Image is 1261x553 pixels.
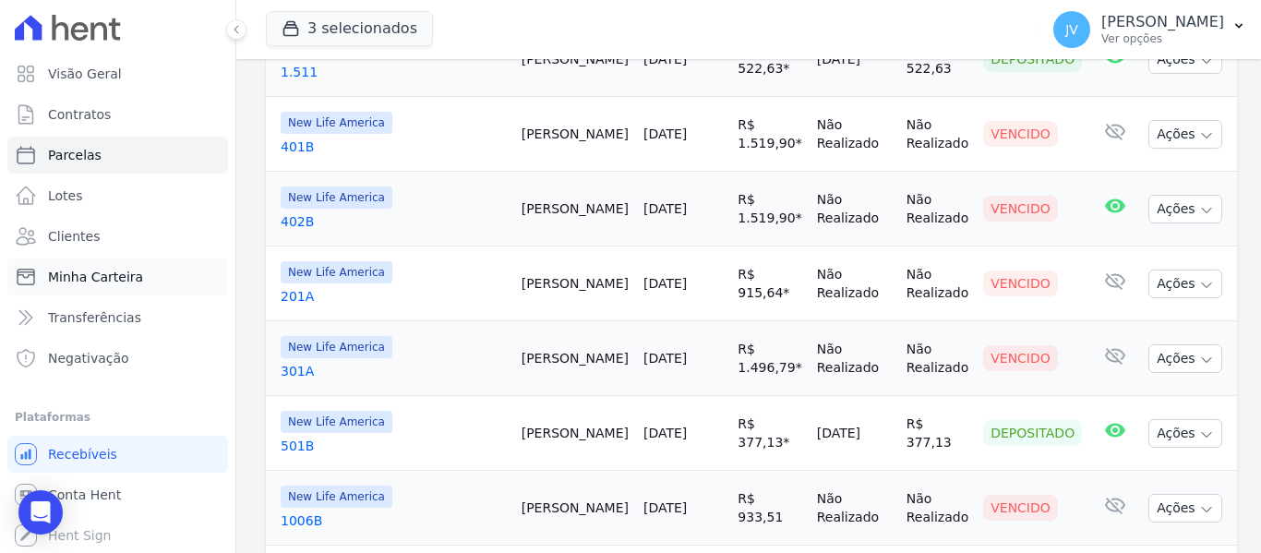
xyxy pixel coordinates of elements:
button: Ações [1148,45,1222,74]
a: Parcelas [7,137,228,174]
a: 1.511 [281,63,507,81]
td: [PERSON_NAME] [514,97,636,172]
td: [PERSON_NAME] [514,172,636,246]
span: Lotes [48,186,83,205]
td: Não Realizado [810,246,899,321]
div: Vencido [983,121,1058,147]
span: Clientes [48,227,100,246]
td: Não Realizado [899,97,976,172]
span: New Life America [281,411,392,433]
a: [DATE] [643,126,687,141]
div: Vencido [983,345,1058,371]
span: Conta Hent [48,486,121,504]
td: R$ 1.519,90 [730,172,809,246]
td: R$ 377,13 [899,396,976,471]
span: New Life America [281,336,392,358]
p: Ver opções [1101,31,1224,46]
a: Conta Hent [7,476,228,513]
td: [PERSON_NAME] [514,321,636,396]
td: Não Realizado [810,172,899,246]
td: R$ 377,13 [730,396,809,471]
div: Depositado [983,46,1082,72]
button: Ações [1148,120,1222,149]
a: [DATE] [643,500,687,515]
td: R$ 1.496,79 [730,321,809,396]
a: Minha Carteira [7,258,228,295]
a: Lotes [7,177,228,214]
span: New Life America [281,261,392,283]
button: Ações [1148,195,1222,223]
div: Vencido [983,196,1058,222]
span: Negativação [48,349,129,367]
td: R$ 915,64 [730,246,809,321]
span: Recebíveis [48,445,117,463]
td: [PERSON_NAME] [514,396,636,471]
a: Negativação [7,340,228,377]
button: Ações [1148,344,1222,373]
span: Visão Geral [48,65,122,83]
div: Vencido [983,495,1058,521]
td: R$ 1.519,90 [730,97,809,172]
a: 401B [281,138,507,156]
a: Visão Geral [7,55,228,92]
td: Não Realizado [899,172,976,246]
a: Contratos [7,96,228,133]
a: 201A [281,287,507,306]
td: [PERSON_NAME] [514,471,636,546]
a: Clientes [7,218,228,255]
a: 301A [281,362,507,380]
span: Minha Carteira [48,268,143,286]
button: Ações [1148,270,1222,298]
a: [DATE] [643,426,687,440]
a: [DATE] [643,201,687,216]
td: [DATE] [810,396,899,471]
a: Recebíveis [7,436,228,473]
button: 3 selecionados [266,11,433,46]
div: Depositado [983,420,1082,446]
span: Contratos [48,105,111,124]
div: Vencido [983,270,1058,296]
a: [DATE] [643,276,687,291]
span: New Life America [281,186,392,209]
span: Transferências [48,308,141,327]
td: Não Realizado [810,97,899,172]
a: [DATE] [643,351,687,366]
td: Não Realizado [899,321,976,396]
span: JV [1065,23,1078,36]
a: 1006B [281,511,507,530]
button: Ações [1148,419,1222,448]
span: Parcelas [48,146,102,164]
a: 402B [281,212,507,231]
a: 501B [281,437,507,455]
td: Não Realizado [899,471,976,546]
td: R$ 933,51 [730,471,809,546]
button: Ações [1148,494,1222,523]
td: Não Realizado [899,246,976,321]
td: Não Realizado [810,471,899,546]
span: New Life America [281,486,392,508]
div: Plataformas [15,406,221,428]
td: Não Realizado [810,321,899,396]
div: Open Intercom Messenger [18,490,63,535]
span: New Life America [281,112,392,134]
p: [PERSON_NAME] [1101,13,1224,31]
a: Transferências [7,299,228,336]
button: JV [PERSON_NAME] Ver opções [1039,4,1261,55]
td: [PERSON_NAME] [514,246,636,321]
